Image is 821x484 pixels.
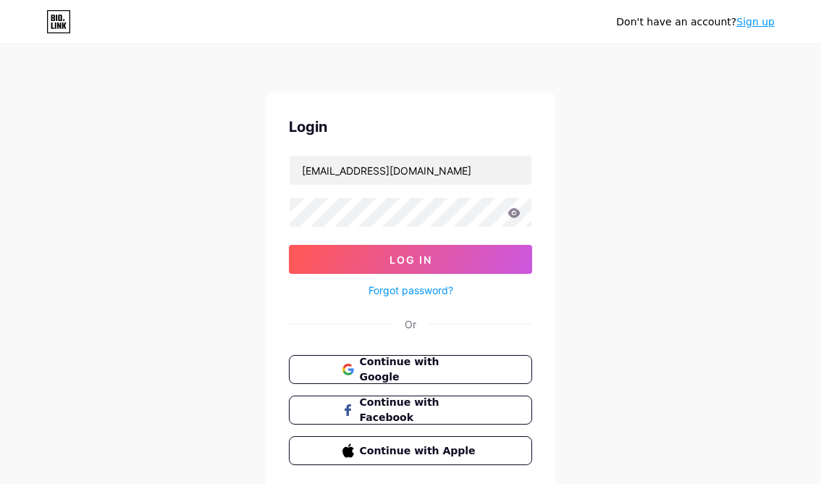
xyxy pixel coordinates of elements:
[290,156,531,185] input: Username
[390,254,432,266] span: Log In
[289,436,532,465] button: Continue with Apple
[616,14,775,30] div: Don't have an account?
[405,317,416,332] div: Or
[360,443,479,459] span: Continue with Apple
[736,16,775,28] a: Sign up
[289,245,532,274] button: Log In
[289,396,532,425] button: Continue with Facebook
[360,395,479,425] span: Continue with Facebook
[289,116,532,138] div: Login
[369,283,453,298] a: Forgot password?
[360,354,479,385] span: Continue with Google
[289,355,532,384] button: Continue with Google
